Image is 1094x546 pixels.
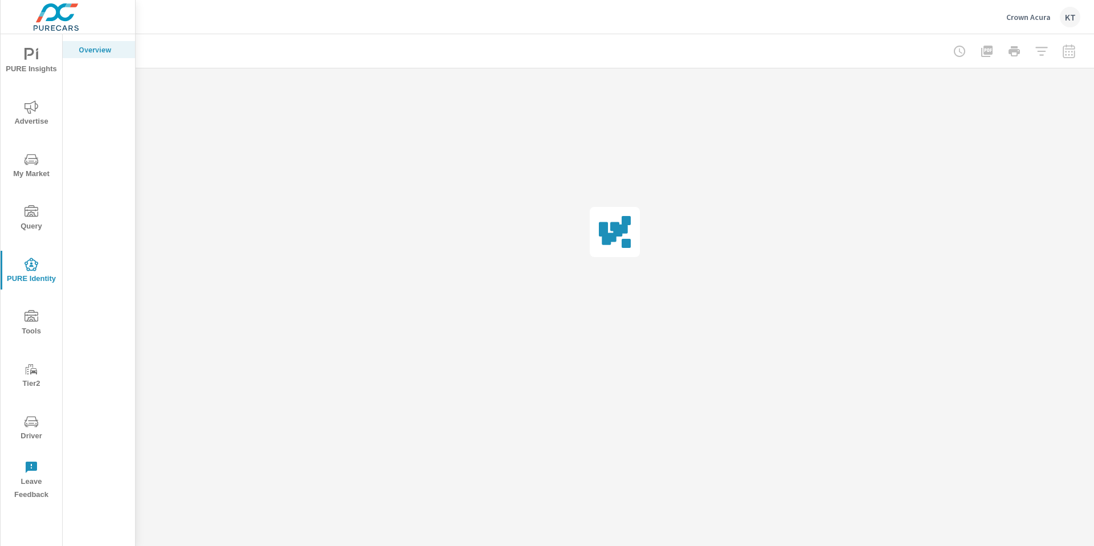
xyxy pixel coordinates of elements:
p: Crown Acura [1006,12,1051,22]
div: nav menu [1,34,62,506]
span: Tier2 [4,362,59,390]
span: My Market [4,153,59,181]
div: Overview [63,41,135,58]
div: KT [1060,7,1080,27]
span: PURE Insights [4,48,59,76]
span: Advertise [4,100,59,128]
span: Driver [4,415,59,443]
span: Leave Feedback [4,461,59,502]
span: PURE Identity [4,258,59,286]
span: Query [4,205,59,233]
p: Overview [79,44,126,55]
span: Tools [4,310,59,338]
